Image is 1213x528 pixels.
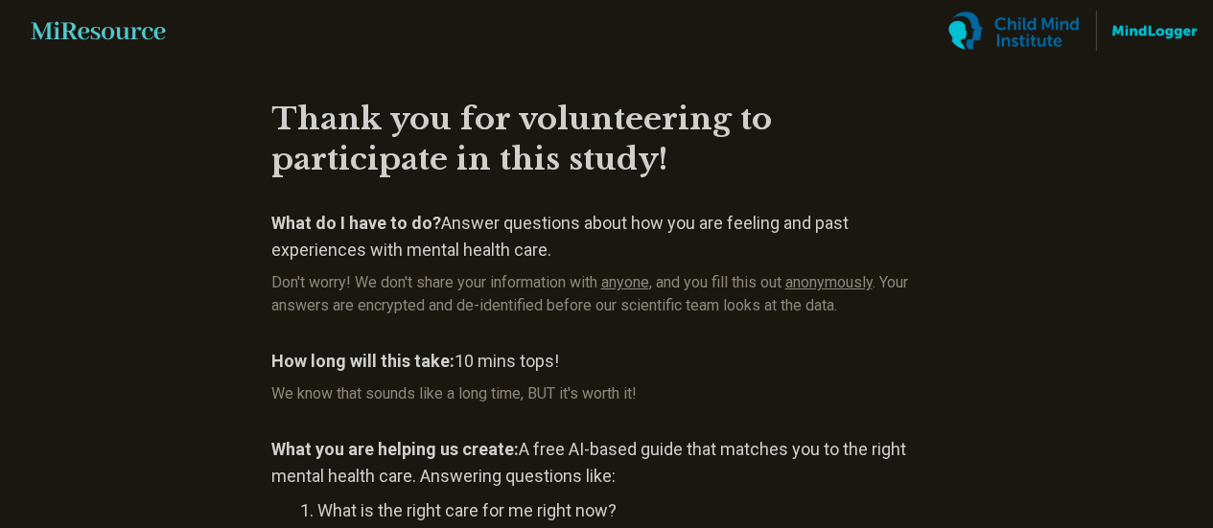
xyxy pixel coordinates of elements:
h3: Thank you for volunteering to participate in this study! [271,100,943,179]
strong: How long will this take: [271,351,455,371]
p: Don't worry! We don't share your information with , and you fill this out . Your answers are encr... [271,271,943,317]
li: What is the right care for me right now? [317,497,943,524]
strong: What you are helping us create: [271,439,519,459]
p: A free AI-based guide that matches you to the right mental health care. Answering questions like: [271,436,943,490]
p: We know that sounds like a long time, BUT it's worth it! [271,382,943,405]
span: anonymously [785,273,873,291]
strong: What do I have to do? [271,213,441,233]
p: Answer questions about how you are feeling and past experiences with mental health care. [271,210,943,264]
p: 10 mins tops! [271,348,943,375]
span: anyone [601,273,649,291]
